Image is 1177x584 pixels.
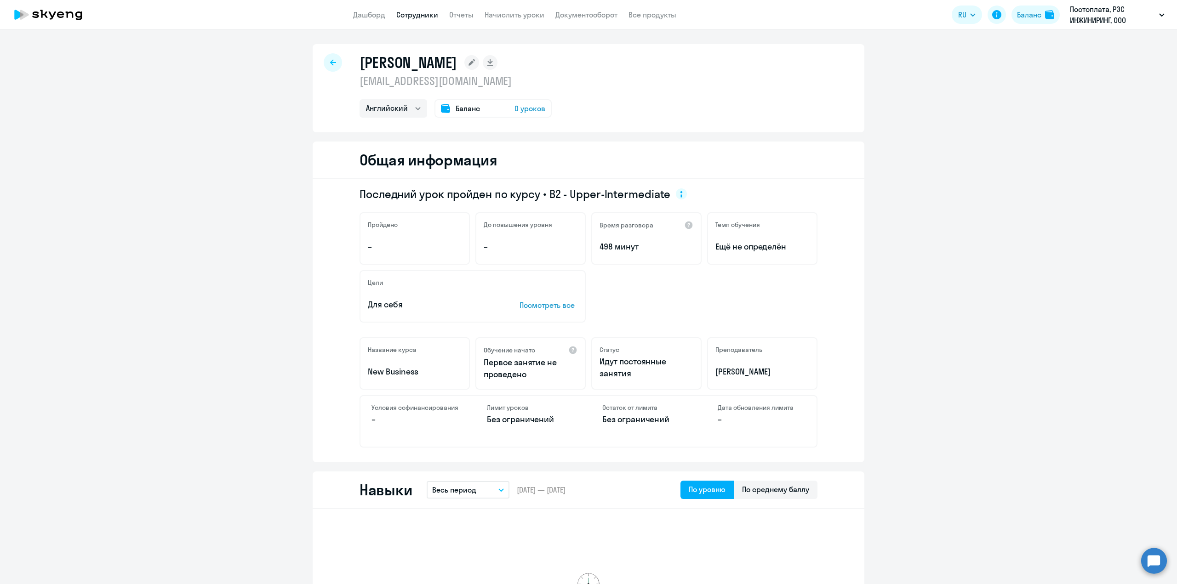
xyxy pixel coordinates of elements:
[371,414,459,425] p: –
[368,241,462,253] p: –
[368,299,491,311] p: Для себя
[360,74,552,88] p: [EMAIL_ADDRESS][DOMAIN_NAME]
[600,356,693,380] p: Идут постоянные занятия
[742,484,809,495] div: По среднему баллу
[952,6,982,24] button: RU
[484,357,577,380] p: Первое занятие не проведено
[555,10,617,19] a: Документооборот
[484,241,577,253] p: –
[360,481,412,499] h2: Навыки
[514,103,545,114] span: 0 уроков
[1070,4,1155,26] p: Постоплата, РЭС ИНЖИНИРИНГ, ООО
[718,403,806,412] h4: Дата обновления лимита
[958,9,966,20] span: RU
[360,187,670,201] span: Последний урок пройден по курсу • B2 - Upper-Intermediate
[602,403,690,412] h4: Остаток от лимита
[353,10,385,19] a: Дашборд
[718,414,806,425] p: –
[368,366,462,378] p: New Business
[715,366,809,378] p: [PERSON_NAME]
[600,346,619,354] h5: Статус
[517,485,566,495] span: [DATE] — [DATE]
[1065,4,1169,26] button: Постоплата, РЭС ИНЖИНИРИНГ, ООО
[484,346,535,354] h5: Обучение начато
[485,10,544,19] a: Начислить уроки
[360,151,497,169] h2: Общая информация
[600,241,693,253] p: 498 минут
[1045,10,1054,19] img: balance
[715,346,762,354] h5: Преподаватель
[484,221,552,229] h5: До повышения уровня
[715,241,809,253] span: Ещё не определён
[371,403,459,412] h4: Условия софинансирования
[396,10,438,19] a: Сотрудники
[368,221,398,229] h5: Пройдено
[487,403,575,412] h4: Лимит уроков
[456,103,480,114] span: Баланс
[368,346,417,354] h5: Название курса
[1017,9,1041,20] div: Баланс
[602,414,690,425] p: Без ограничений
[487,414,575,425] p: Без ограничений
[715,221,760,229] h5: Темп обучения
[689,484,726,495] div: По уровню
[520,300,577,311] p: Посмотреть все
[600,221,653,229] h5: Время разговора
[449,10,474,19] a: Отчеты
[1011,6,1060,24] button: Балансbalance
[432,484,476,495] p: Весь период
[427,481,509,499] button: Весь период
[628,10,676,19] a: Все продукты
[368,278,383,287] h5: Цели
[360,53,457,72] h1: [PERSON_NAME]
